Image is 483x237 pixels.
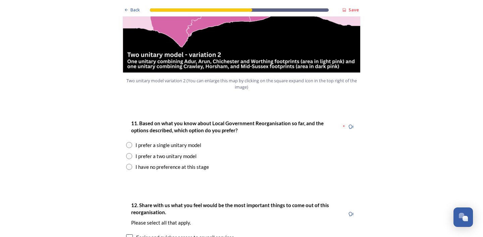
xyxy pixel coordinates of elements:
[348,7,359,13] strong: Save
[130,7,140,13] span: Back
[136,141,201,149] div: I prefer a single unitary model
[131,202,330,215] strong: 12. Share with us what you feel would be the most important things to come out of this reorganisa...
[126,78,357,90] span: Two unitary model variation 2 (You can enlarge this map by clicking on the square expand icon in ...
[136,163,209,171] div: I have no preference at this stage
[453,207,473,227] button: Open Chat
[131,120,325,133] strong: 11. Based on what you know about Local Government Reorganisation so far, and the options describe...
[131,219,340,226] p: Please select all that apply.
[136,152,197,160] div: I prefer a two unitary model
